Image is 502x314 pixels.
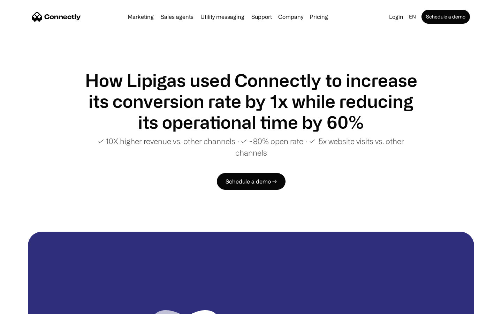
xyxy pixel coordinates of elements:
a: Utility messaging [198,14,247,20]
h1: How Lipigas used Connectly to increase its conversion rate by 1x while reducing its operational t... [84,70,418,133]
aside: Language selected: English [7,301,42,312]
ul: Language list [14,302,42,312]
a: Pricing [307,14,331,20]
div: en [409,12,416,22]
p: ✓ 10X higher revenue vs. other channels ∙ ✓ ~80% open rate ∙ ✓ 5x website visits vs. other channels [84,135,418,158]
a: Marketing [125,14,157,20]
div: Company [278,12,303,22]
a: Schedule a demo → [217,173,286,190]
a: Sales agents [158,14,196,20]
a: Login [386,12,406,22]
a: Schedule a demo [421,10,470,24]
a: Support [249,14,275,20]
